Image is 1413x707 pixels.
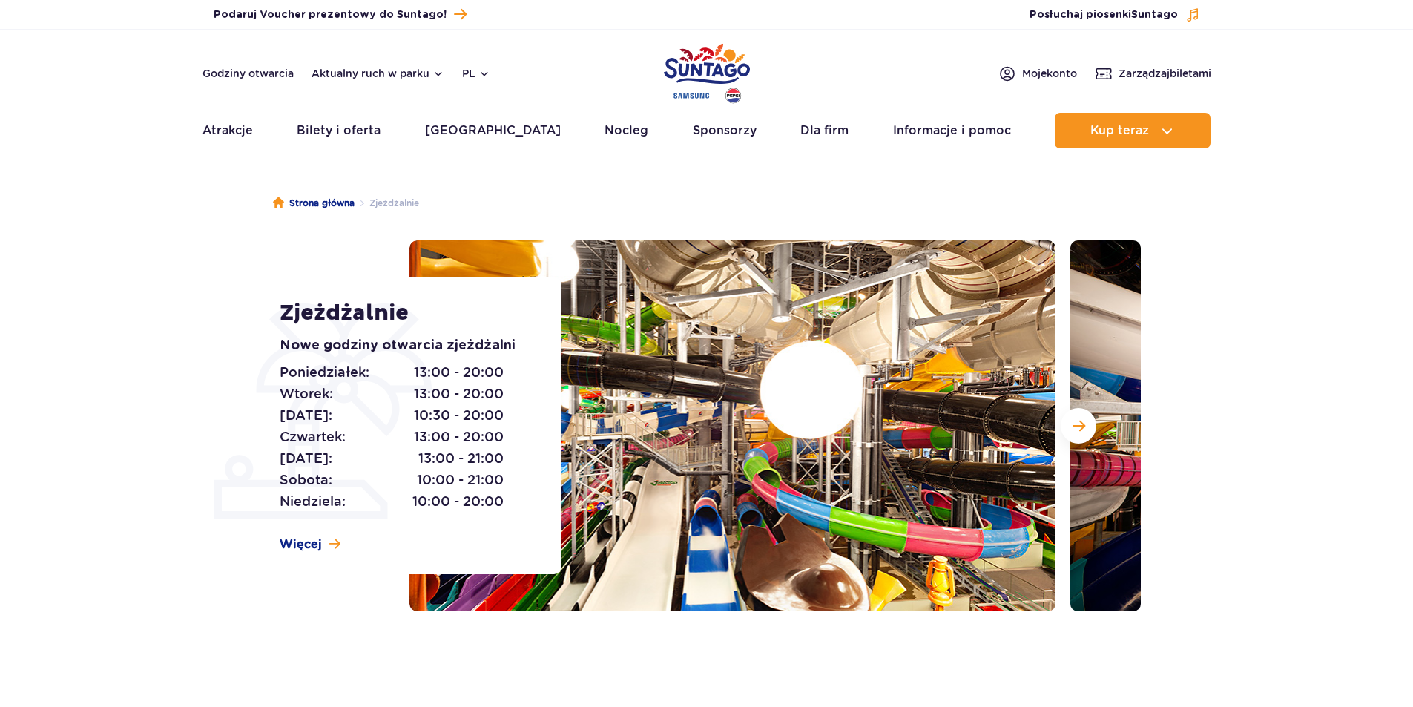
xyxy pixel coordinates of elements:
[297,113,381,148] a: Bilety i oferta
[1030,7,1200,22] button: Posłuchaj piosenkiSuntago
[605,113,648,148] a: Nocleg
[280,491,346,512] span: Niedziela:
[425,113,561,148] a: [GEOGRAPHIC_DATA]
[280,536,340,553] a: Więcej
[273,196,355,211] a: Strona główna
[414,427,504,447] span: 13:00 - 20:00
[280,405,332,426] span: [DATE]:
[214,4,467,24] a: Podaruj Voucher prezentowy do Suntago!
[414,384,504,404] span: 13:00 - 20:00
[893,113,1011,148] a: Informacje i pomoc
[280,384,333,404] span: Wtorek:
[1022,66,1077,81] span: Moje konto
[1090,124,1149,137] span: Kup teraz
[414,362,504,383] span: 13:00 - 20:00
[412,491,504,512] span: 10:00 - 20:00
[280,300,528,326] h1: Zjeżdżalnie
[202,66,294,81] a: Godziny otwarcia
[214,7,447,22] span: Podaruj Voucher prezentowy do Suntago!
[1030,7,1178,22] span: Posłuchaj piosenki
[800,113,849,148] a: Dla firm
[693,113,757,148] a: Sponsorzy
[664,37,750,105] a: Park of Poland
[280,335,528,356] p: Nowe godziny otwarcia zjeżdżalni
[1119,66,1211,81] span: Zarządzaj biletami
[280,362,369,383] span: Poniedziałek:
[462,66,490,81] button: pl
[280,536,322,553] span: Więcej
[1095,65,1211,82] a: Zarządzajbiletami
[202,113,253,148] a: Atrakcje
[1055,113,1211,148] button: Kup teraz
[418,448,504,469] span: 13:00 - 21:00
[280,448,332,469] span: [DATE]:
[414,405,504,426] span: 10:30 - 20:00
[312,68,444,79] button: Aktualny ruch w parku
[1131,10,1178,20] span: Suntago
[417,470,504,490] span: 10:00 - 21:00
[1061,408,1096,444] button: Następny slajd
[280,427,346,447] span: Czwartek:
[998,65,1077,82] a: Mojekonto
[355,196,419,211] li: Zjeżdżalnie
[280,470,332,490] span: Sobota:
